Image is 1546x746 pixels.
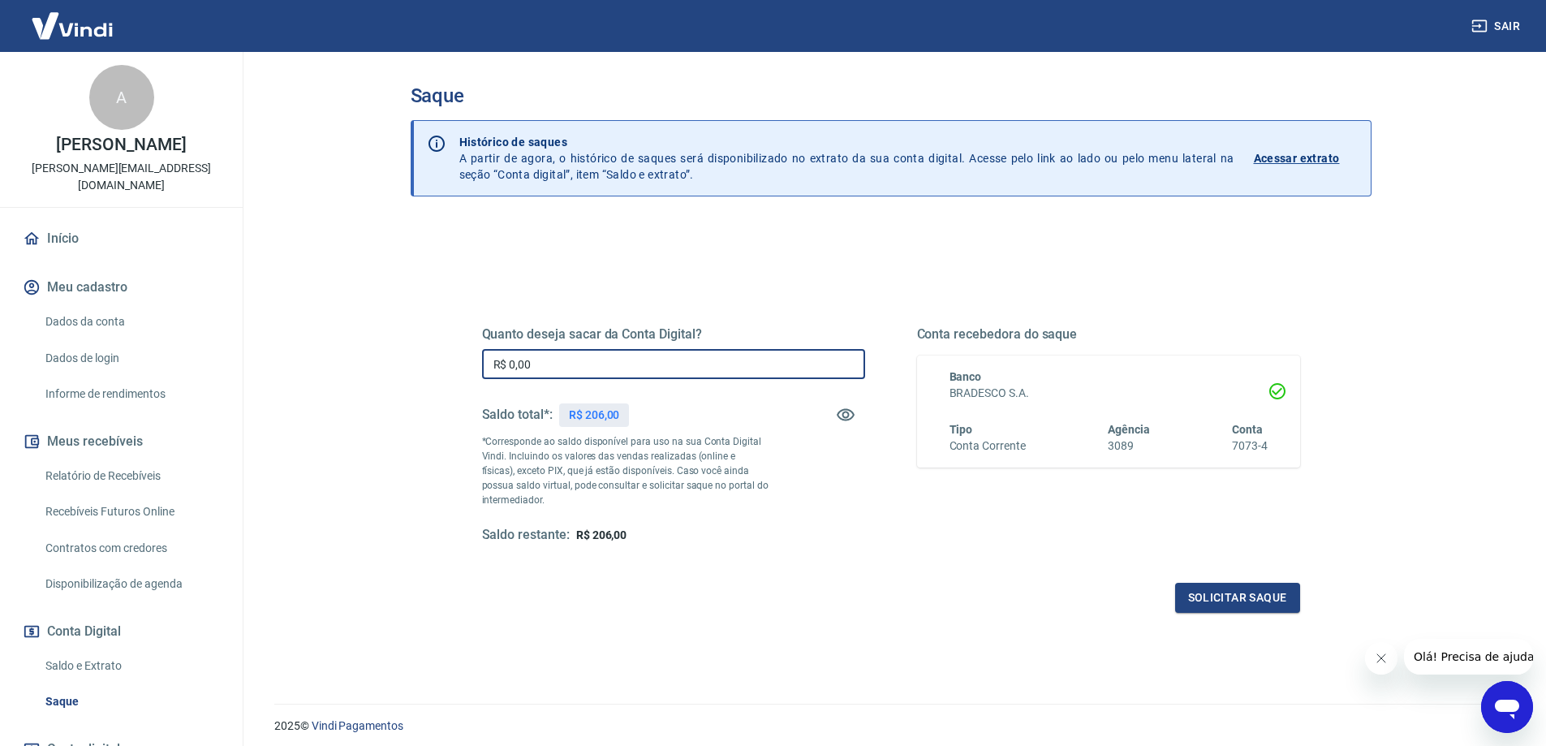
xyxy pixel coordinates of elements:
iframe: Botão para abrir a janela de mensagens [1481,681,1533,733]
p: R$ 206,00 [569,407,620,424]
a: Dados de login [39,342,223,375]
span: Tipo [950,423,973,436]
a: Saque [39,685,223,718]
iframe: Mensagem da empresa [1404,639,1533,675]
a: Acessar extrato [1254,134,1358,183]
span: Banco [950,370,982,383]
a: Relatório de Recebíveis [39,459,223,493]
a: Início [19,221,223,257]
h5: Conta recebedora do saque [917,326,1300,343]
h5: Saldo restante: [482,527,570,544]
h6: Conta Corrente [950,438,1026,455]
h5: Saldo total*: [482,407,553,423]
span: R$ 206,00 [576,528,627,541]
a: Informe de rendimentos [39,377,223,411]
span: Olá! Precisa de ajuda? [10,11,136,24]
a: Saldo e Extrato [39,649,223,683]
h3: Saque [411,84,1372,107]
button: Conta Digital [19,614,223,649]
p: A partir de agora, o histórico de saques será disponibilizado no extrato da sua conta digital. Ac... [459,134,1234,183]
p: 2025 © [274,718,1507,735]
p: Histórico de saques [459,134,1234,150]
p: Acessar extrato [1254,150,1340,166]
a: Dados da conta [39,305,223,339]
button: Solicitar saque [1175,583,1300,613]
a: Recebíveis Futuros Online [39,495,223,528]
a: Vindi Pagamentos [312,719,403,732]
div: A [89,65,154,130]
span: Conta [1232,423,1263,436]
h6: 7073-4 [1232,438,1268,455]
button: Sair [1468,11,1527,41]
button: Meus recebíveis [19,424,223,459]
p: *Corresponde ao saldo disponível para uso na sua Conta Digital Vindi. Incluindo os valores das ve... [482,434,769,507]
img: Vindi [19,1,125,50]
a: Disponibilização de agenda [39,567,223,601]
p: [PERSON_NAME][EMAIL_ADDRESS][DOMAIN_NAME] [13,160,230,194]
a: Contratos com credores [39,532,223,565]
span: Agência [1108,423,1150,436]
h5: Quanto deseja sacar da Conta Digital? [482,326,865,343]
h6: BRADESCO S.A. [950,385,1268,402]
h6: 3089 [1108,438,1150,455]
p: [PERSON_NAME] [56,136,186,153]
button: Meu cadastro [19,270,223,305]
iframe: Fechar mensagem [1365,642,1397,675]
